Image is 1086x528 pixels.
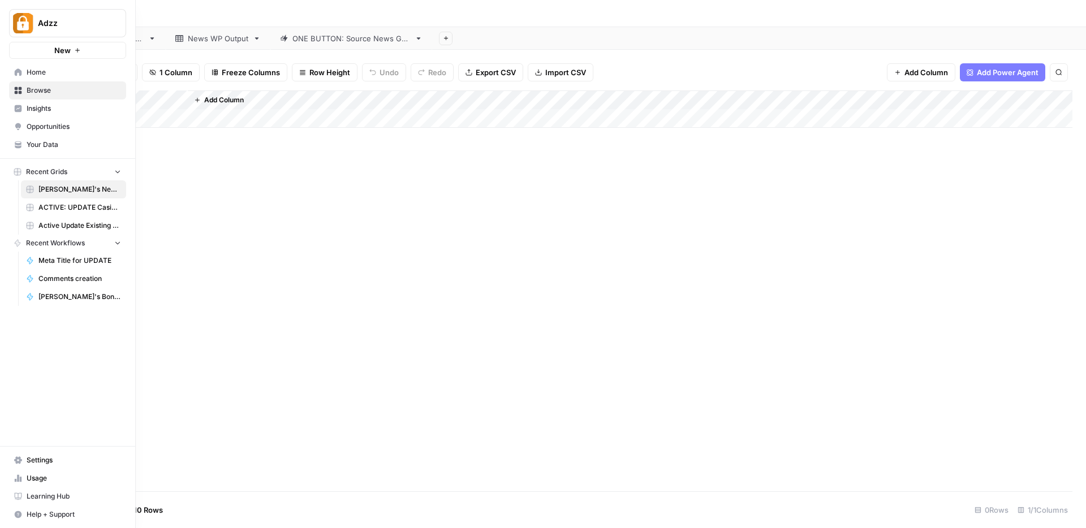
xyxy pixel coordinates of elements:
a: ONE BUTTON: Source News Grid [270,27,432,50]
span: Learning Hub [27,491,121,501]
span: Import CSV [545,67,586,78]
button: Add Column [887,63,955,81]
span: Your Data [27,140,121,150]
span: [PERSON_NAME]'s News Grid [38,184,121,194]
span: Add Power Agent [977,67,1038,78]
div: ONE BUTTON: Source News Grid [292,33,410,44]
span: Settings [27,455,121,465]
button: Undo [362,63,406,81]
button: New [9,42,126,59]
span: 1 Column [160,67,192,78]
button: Recent Workflows [9,235,126,252]
img: Adzz Logo [13,13,33,33]
span: Comments creation [38,274,121,284]
a: Usage [9,469,126,487]
span: Usage [27,473,121,483]
span: Add Column [204,95,244,105]
a: [PERSON_NAME]'s News Grid [21,180,126,198]
button: Freeze Columns [204,63,287,81]
span: Insights [27,103,121,114]
button: Recent Grids [9,163,126,180]
span: [PERSON_NAME]'s Bonus Text Creation [PERSON_NAME] [38,292,121,302]
button: Add Power Agent [960,63,1045,81]
span: Meta Title for UPDATE [38,256,121,266]
button: Help + Support [9,505,126,523]
a: Your Data [9,136,126,154]
a: Meta Title for UPDATE [21,252,126,270]
a: Settings [9,451,126,469]
div: 1/1 Columns [1013,501,1072,519]
a: Comments creation [21,270,126,288]
a: ACTIVE: UPDATE Casino Reviews [21,198,126,217]
span: Add Column [904,67,948,78]
div: 0 Rows [970,501,1013,519]
a: Home [9,63,126,81]
button: 1 Column [142,63,200,81]
a: [PERSON_NAME]'s Bonus Text Creation [PERSON_NAME] [21,288,126,306]
span: New [54,45,71,56]
span: Opportunities [27,122,121,132]
span: Freeze Columns [222,67,280,78]
button: Workspace: Adzz [9,9,126,37]
span: Recent Grids [26,167,67,177]
span: Redo [428,67,446,78]
span: ACTIVE: UPDATE Casino Reviews [38,202,121,213]
span: Home [27,67,121,77]
span: Help + Support [27,509,121,520]
span: Browse [27,85,121,96]
button: Export CSV [458,63,523,81]
span: Add 10 Rows [118,504,163,516]
button: Redo [411,63,454,81]
span: Export CSV [476,67,516,78]
button: Import CSV [528,63,593,81]
a: News WP Output [166,27,270,50]
a: Browse [9,81,126,99]
button: Add Column [189,93,248,107]
span: Row Height [309,67,350,78]
a: Opportunities [9,118,126,136]
span: Undo [380,67,399,78]
a: Learning Hub [9,487,126,505]
a: Active Update Existing Post [21,217,126,235]
a: Insights [9,99,126,118]
span: Recent Workflows [26,238,85,248]
span: Active Update Existing Post [38,220,121,231]
button: Row Height [292,63,357,81]
div: News WP Output [188,33,248,44]
span: Adzz [38,18,106,29]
